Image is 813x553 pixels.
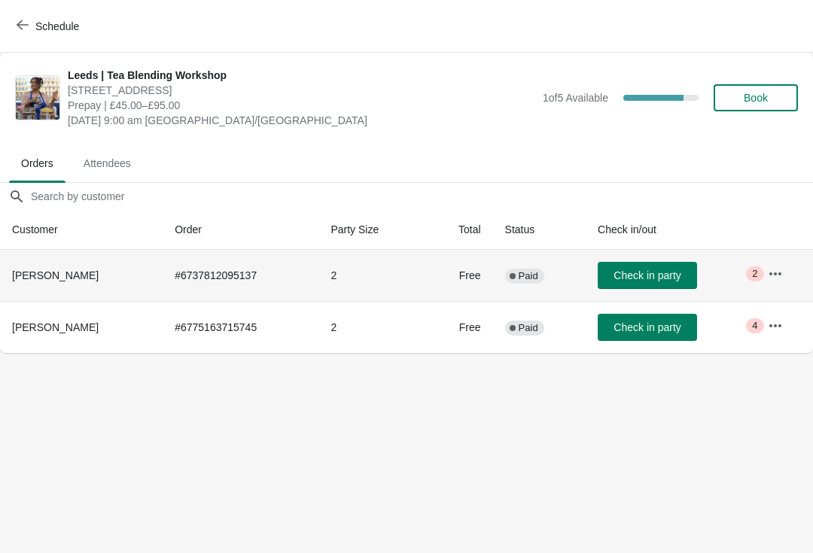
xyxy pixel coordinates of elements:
span: 1 of 5 Available [543,92,608,104]
span: [STREET_ADDRESS] [68,83,535,98]
td: Free [425,250,492,301]
th: Status [493,210,586,250]
th: Total [425,210,492,250]
th: Party Size [318,210,425,250]
td: 2 [318,250,425,301]
span: Schedule [35,20,79,32]
td: 2 [318,301,425,353]
span: [DATE] 9:00 am [GEOGRAPHIC_DATA]/[GEOGRAPHIC_DATA] [68,113,535,128]
span: Book [744,92,768,104]
td: # 6775163715745 [163,301,318,353]
img: Leeds | Tea Blending Workshop [16,76,59,120]
span: Check in party [614,269,681,281]
button: Schedule [8,13,91,40]
span: Paid [519,270,538,282]
input: Search by customer [30,183,813,210]
td: Free [425,301,492,353]
button: Check in party [598,314,697,341]
span: Leeds | Tea Blending Workshop [68,68,535,83]
span: [PERSON_NAME] [12,269,99,281]
span: 4 [752,320,757,332]
span: Check in party [614,321,681,333]
span: Attendees [72,150,143,177]
th: Check in/out [586,210,756,250]
span: [PERSON_NAME] [12,321,99,333]
th: Order [163,210,318,250]
span: Prepay | £45.00–£95.00 [68,98,535,113]
span: Paid [519,322,538,334]
span: Orders [9,150,65,177]
button: Check in party [598,262,697,289]
td: # 6737812095137 [163,250,318,301]
button: Book [714,84,798,111]
span: 2 [752,268,757,280]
